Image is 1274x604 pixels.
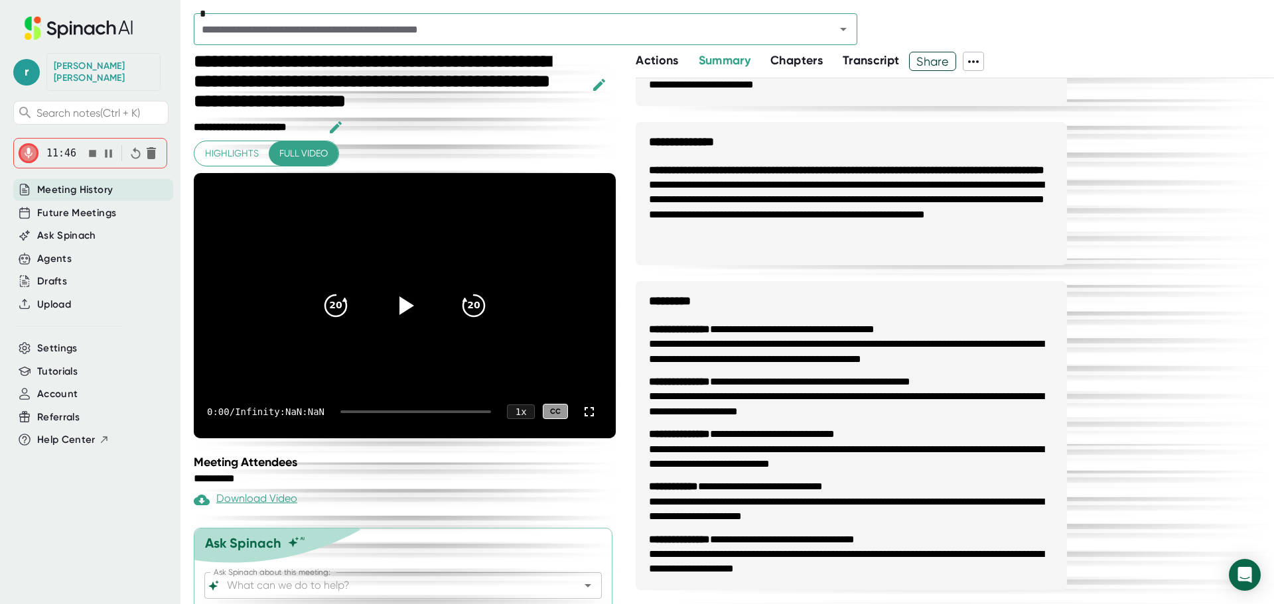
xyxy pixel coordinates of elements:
button: Drafts [37,274,67,289]
button: Help Center [37,432,109,448]
span: Actions [636,53,678,68]
div: Ryan Smith [54,60,153,84]
button: Agents [37,251,72,267]
button: Chapters [770,52,823,70]
button: Tutorials [37,364,78,379]
span: Help Center [37,432,96,448]
div: 1 x [507,404,535,419]
button: Future Meetings [37,206,116,221]
button: Upload [37,297,71,312]
span: Chapters [770,53,823,68]
button: Account [37,387,78,402]
button: Highlights [194,141,269,166]
button: Transcript [843,52,900,70]
input: What can we do to help? [224,576,559,595]
div: Meeting Attendees [194,455,619,469]
button: Settings [37,341,78,356]
button: Summary [699,52,750,70]
button: Open [834,20,853,38]
span: Search notes (Ctrl + K) [36,107,140,119]
div: Open Intercom Messenger [1229,559,1261,591]
span: Transcript [843,53,900,68]
span: Full video [279,145,328,162]
div: 0:00 / Infinity:NaN:NaN [207,406,324,417]
span: Share [910,50,955,73]
span: Summary [699,53,750,68]
span: Highlights [205,145,259,162]
button: Ask Spinach [37,228,96,243]
button: Actions [636,52,678,70]
span: 11:46 [46,147,76,159]
button: Full video [269,141,338,166]
div: Download Video [194,492,297,508]
span: r [13,59,40,86]
div: CC [543,404,568,419]
button: Meeting History [37,182,113,198]
div: Ask Spinach [205,535,281,551]
button: Referrals [37,410,80,425]
button: Share [909,52,956,71]
button: Open [579,576,597,595]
